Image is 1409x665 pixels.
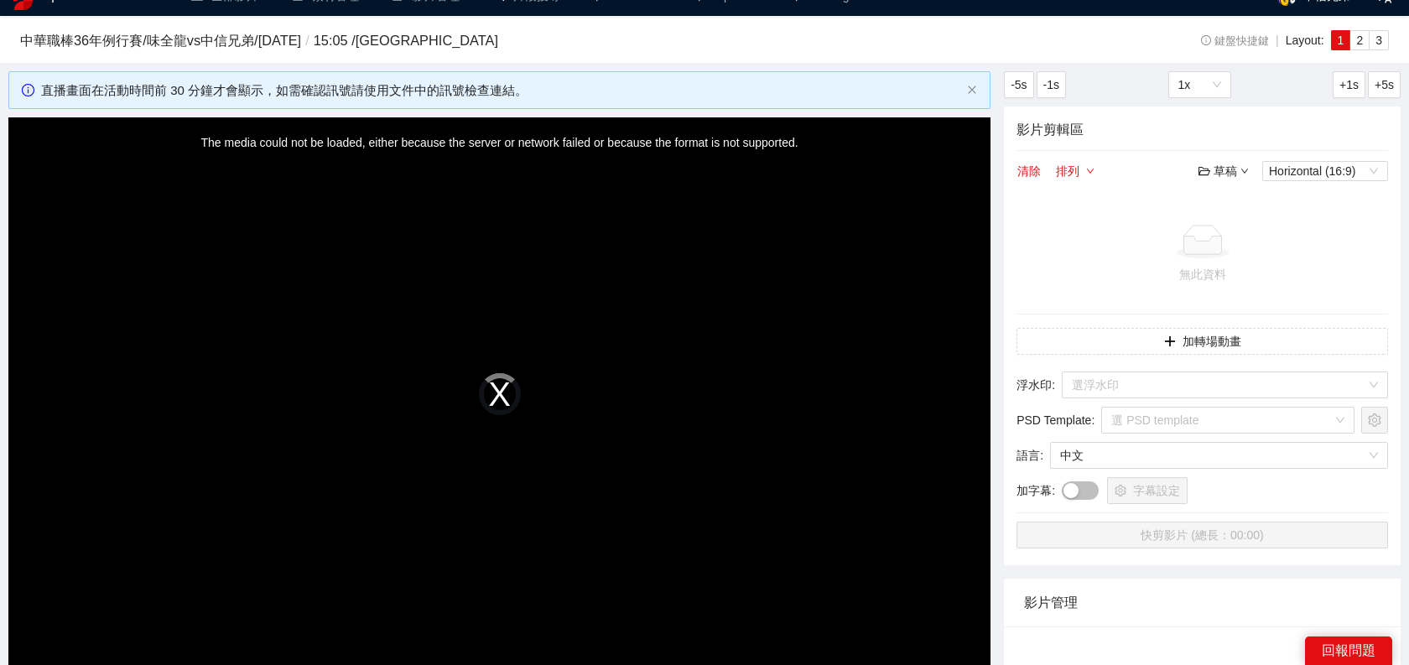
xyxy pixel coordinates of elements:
[1361,407,1388,434] button: setting
[1043,75,1059,94] span: -1s
[1016,522,1388,548] button: 快剪影片 (總長：00:00)
[1368,71,1401,98] button: +5s
[1107,477,1188,504] button: setting字幕設定
[1375,34,1382,47] span: 3
[1198,165,1210,177] span: folder-open
[1016,328,1388,355] button: plus加轉場動畫
[1024,579,1380,626] div: 影片管理
[1016,119,1388,140] h4: 影片剪輯區
[1004,71,1033,98] button: -5s
[1276,34,1279,47] span: |
[967,85,977,96] button: close
[1178,72,1221,97] span: 1x
[1356,34,1363,47] span: 2
[1016,376,1055,394] span: 浮水印 :
[1201,35,1269,47] span: 鍵盤快捷鍵
[1333,71,1365,98] button: +1s
[1305,636,1392,665] div: 回報問題
[1016,161,1042,181] button: 清除
[1164,335,1176,349] span: plus
[1269,162,1381,180] span: Horizontal (16:9)
[1286,34,1324,47] span: Layout:
[1011,75,1027,94] span: -5s
[22,84,34,96] span: info-circle
[1338,34,1344,47] span: 1
[1086,167,1094,177] span: down
[1016,411,1094,429] span: PSD Template :
[1023,265,1381,283] div: 無此資料
[1037,71,1066,98] button: -1s
[1016,446,1043,465] span: 語言 :
[967,85,977,95] span: close
[1060,443,1378,468] span: 中文
[1240,167,1249,175] span: down
[20,30,1112,52] h3: 中華職棒36年例行賽 / 味全龍 vs 中信兄弟 / [DATE] 15:05 / [GEOGRAPHIC_DATA]
[301,33,314,48] span: /
[1339,75,1359,94] span: +1s
[1375,75,1394,94] span: +5s
[41,81,960,101] div: 直播畫面在活動時間前 30 分鐘才會顯示，如需確認訊號請使用文件中的訊號檢查連結。
[1198,162,1249,180] div: 草稿
[1016,481,1055,500] span: 加字幕 :
[1201,35,1212,46] span: info-circle
[1055,161,1095,181] button: 排列down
